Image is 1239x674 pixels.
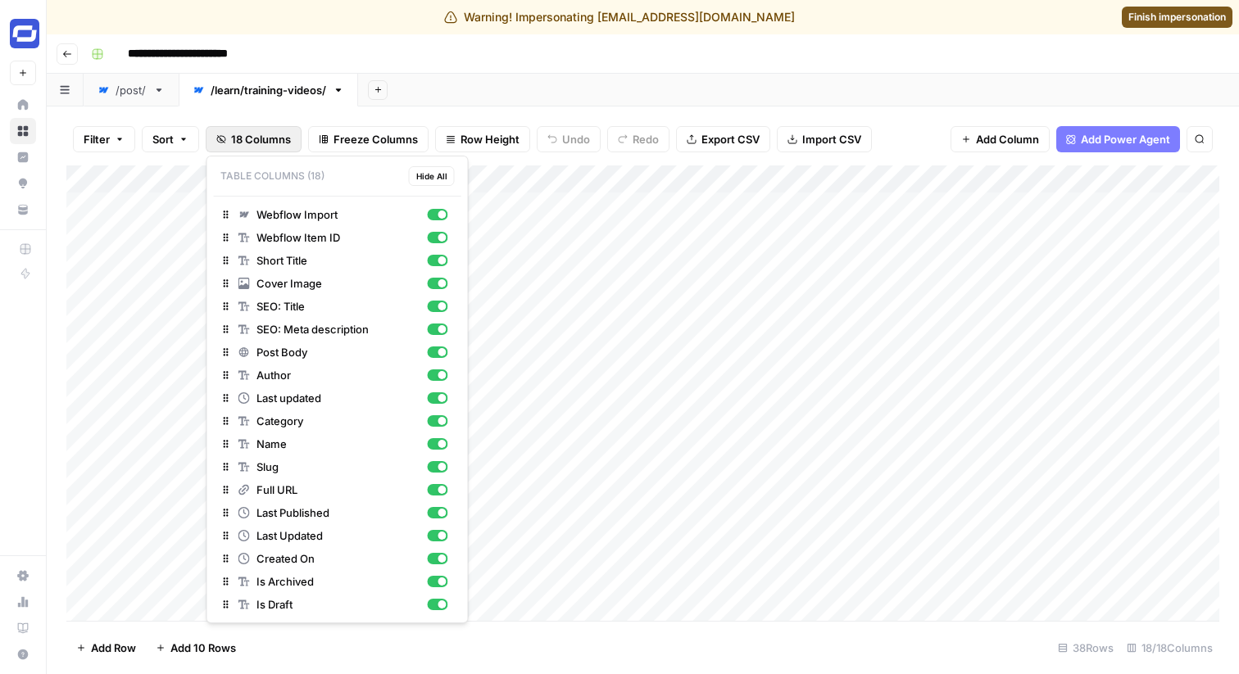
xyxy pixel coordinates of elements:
span: Finish impersonation [1128,10,1226,25]
span: Name [256,436,421,452]
button: Hide All [409,166,455,186]
span: Is Archived [256,573,421,590]
a: Usage [10,589,36,615]
span: Import CSV [802,131,861,147]
span: Is Draft [256,596,421,613]
button: Import CSV [777,126,872,152]
a: /learn/training-videos/ [179,74,358,106]
span: Export CSV [701,131,760,147]
a: Insights [10,144,36,170]
button: Add Column [951,126,1050,152]
span: Add 10 Rows [170,640,236,656]
span: Add Column [976,131,1039,147]
span: Author [256,367,421,383]
a: Finish impersonation [1122,7,1232,28]
span: Hide All [416,170,447,183]
span: Short Title [256,252,421,269]
span: SEO: Title [256,298,421,314]
button: Redo [607,126,669,152]
span: Redo [633,131,659,147]
a: Browse [10,118,36,144]
span: Undo [562,131,590,147]
div: 38 Rows [1051,635,1120,661]
button: Workspace: Synthesia [10,13,36,54]
span: Slug [256,459,421,475]
img: Synthesia Logo [10,19,39,48]
a: /post/ [84,74,179,106]
div: /post/ [116,82,147,98]
span: Full URL [256,482,421,498]
div: Warning! Impersonating [EMAIL_ADDRESS][DOMAIN_NAME] [444,9,795,25]
a: Your Data [10,197,36,223]
a: Settings [10,563,36,589]
button: Add 10 Rows [146,635,246,661]
button: Sort [142,126,199,152]
div: 18/18 Columns [1120,635,1219,661]
span: Filter [84,131,110,147]
a: Opportunities [10,170,36,197]
button: Help + Support [10,641,36,667]
button: 18 Columns [206,126,302,152]
span: Last Updated [256,527,421,544]
button: Export CSV [676,126,770,152]
a: Home [10,92,36,118]
p: Table Columns (18) [214,163,461,189]
span: Category [256,413,421,429]
button: Undo [537,126,601,152]
span: Add Power Agent [1081,131,1170,147]
span: Freeze Columns [334,131,418,147]
span: Created On [256,550,421,567]
button: Freeze Columns [308,126,429,152]
span: 18 Columns [231,131,291,147]
button: Add Row [66,635,146,661]
button: Row Height [435,126,530,152]
span: SEO: Meta description [256,321,421,337]
button: Add Power Agent [1056,126,1180,152]
div: /learn/training-videos/ [211,82,326,98]
span: Last updated [256,390,421,406]
a: Learning Hub [10,615,36,641]
span: Cover Image [256,275,421,292]
span: Post Body [256,344,421,360]
span: Row Height [461,131,520,147]
span: Last Published [256,504,421,521]
span: Webflow Import [256,206,421,223]
div: 18 Columns [206,156,469,623]
span: Webflow Item ID [256,229,421,246]
button: Filter [73,126,135,152]
span: Add Row [91,640,136,656]
span: Sort [152,131,174,147]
